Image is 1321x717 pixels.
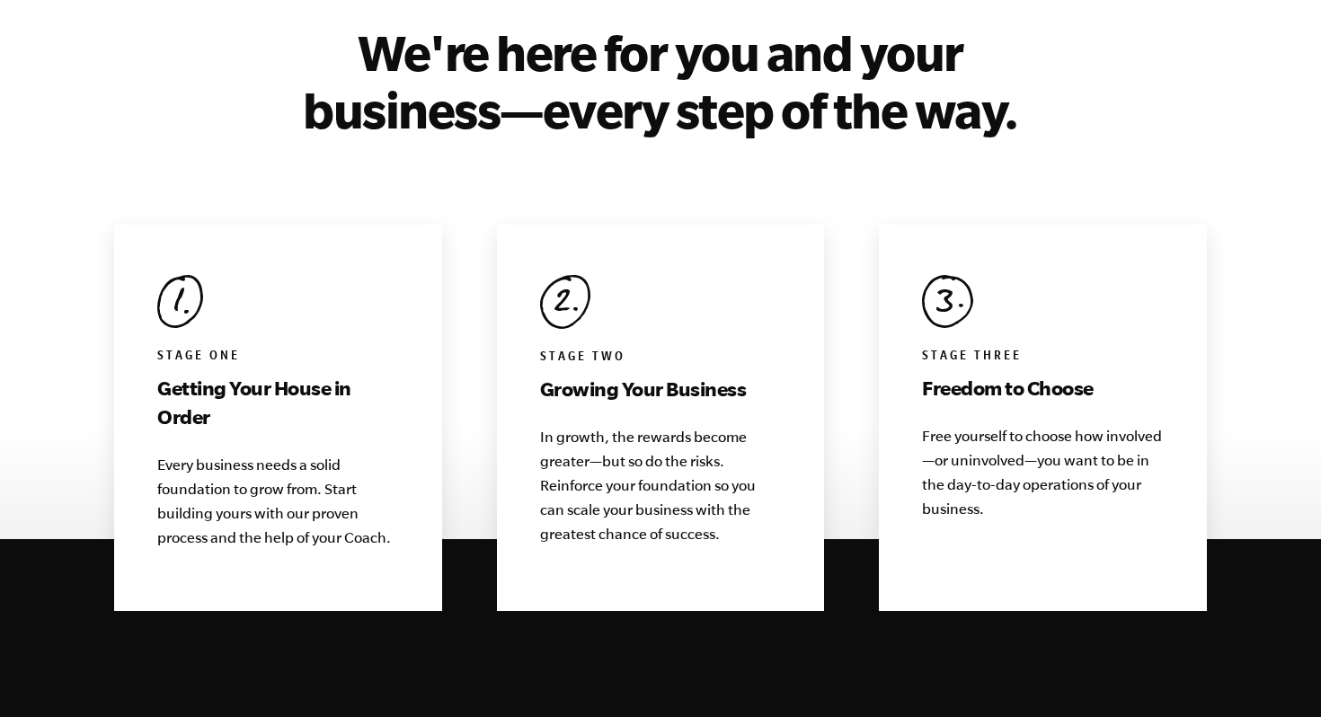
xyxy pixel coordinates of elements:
p: Free yourself to choose how involved—or uninvolved—you want to be in the day-to-day operations of... [922,424,1164,521]
h2: We're here for you and your business—every step of the way. [301,23,1020,138]
div: Sohbet Aracı [1231,631,1321,717]
img: Stage Two [540,275,590,329]
h6: Stage Two [540,350,782,367]
p: In growth, the rewards become greater—but so do the risks. Reinforce your foundation so you can s... [540,425,782,546]
img: Stage Three [922,275,973,328]
p: Every business needs a solid foundation to grow from. Start building yours with our proven proces... [157,453,399,550]
h3: Getting Your House in Order [157,374,399,431]
h3: Growing Your Business [540,375,782,403]
img: Stage One [157,275,203,328]
h3: Freedom to Choose [922,374,1164,403]
h6: Stage Three [922,349,1164,367]
iframe: Chat Widget [1231,631,1321,717]
h6: Stage One [157,349,399,367]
